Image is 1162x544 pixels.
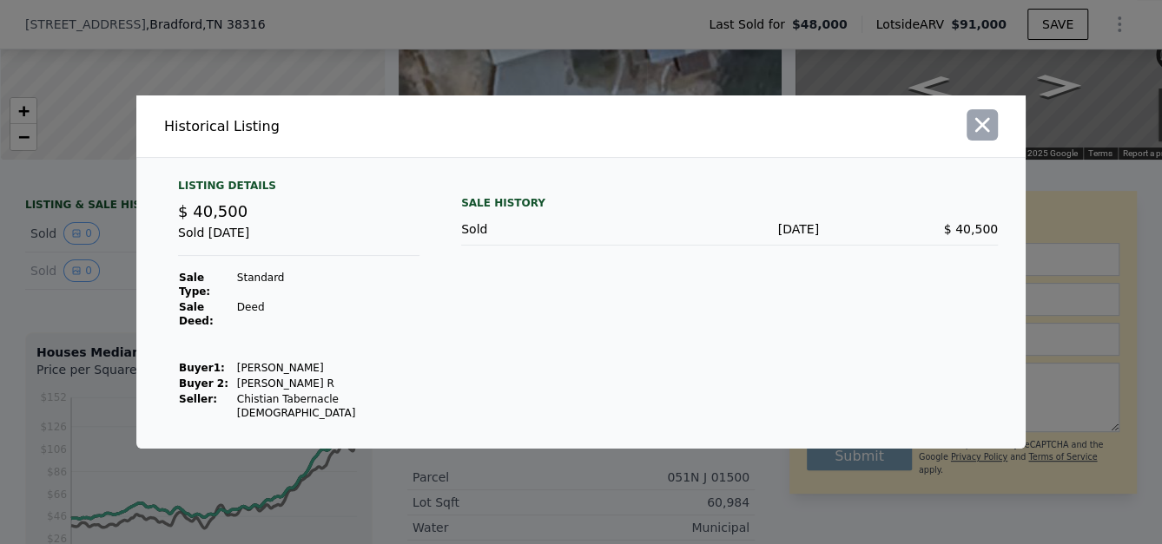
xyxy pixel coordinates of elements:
td: Standard [236,270,419,299]
td: [PERSON_NAME] [236,360,419,376]
td: Chistian Tabernacle [DEMOGRAPHIC_DATA] [236,391,419,421]
td: [PERSON_NAME] R [236,376,419,391]
strong: Sale Deed: [179,301,214,327]
div: [DATE] [640,220,819,238]
span: $ 40,500 [944,222,998,236]
strong: Buyer 2: [179,377,228,390]
td: Deed [236,299,419,329]
div: Sale History [461,193,998,213]
strong: Sale Type: [179,272,210,298]
strong: Buyer 1 : [179,362,225,374]
span: $ 40,500 [178,202,248,220]
div: Historical Listing [164,116,574,137]
strong: Seller : [179,393,217,405]
div: Listing Details [178,179,419,200]
div: Sold [461,220,640,238]
div: Sold [DATE] [178,224,419,256]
